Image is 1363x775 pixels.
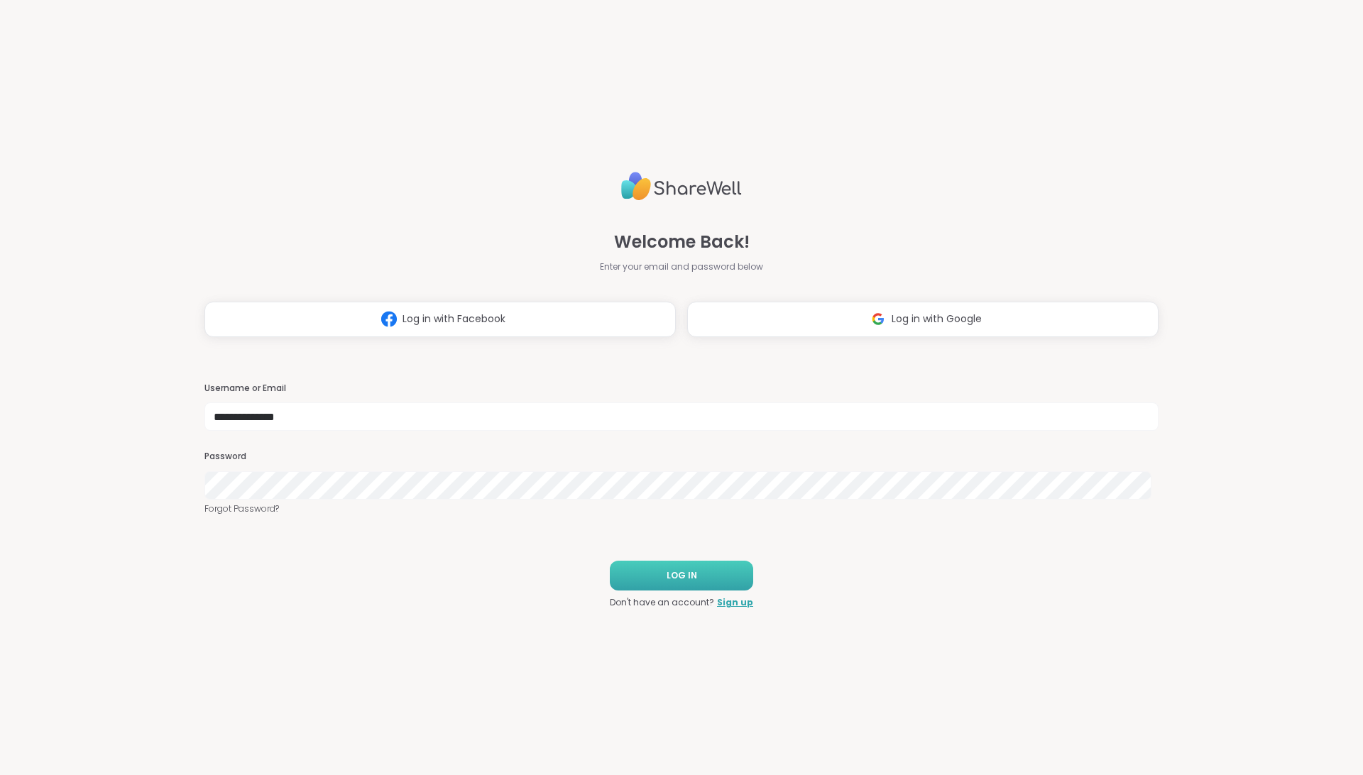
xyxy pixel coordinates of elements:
span: Log in with Facebook [403,312,505,326]
h3: Username or Email [204,383,1159,395]
button: Log in with Facebook [204,302,676,337]
span: LOG IN [667,569,697,582]
button: Log in with Google [687,302,1159,337]
h3: Password [204,451,1159,463]
span: Enter your email and password below [600,260,763,273]
span: Log in with Google [892,312,982,326]
a: Sign up [717,596,753,609]
span: Don't have an account? [610,596,714,609]
img: ShareWell Logomark [376,306,403,332]
img: ShareWell Logo [621,166,742,207]
a: Forgot Password? [204,502,1159,515]
img: ShareWell Logomark [865,306,892,332]
span: Welcome Back! [614,229,750,255]
button: LOG IN [610,561,753,590]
